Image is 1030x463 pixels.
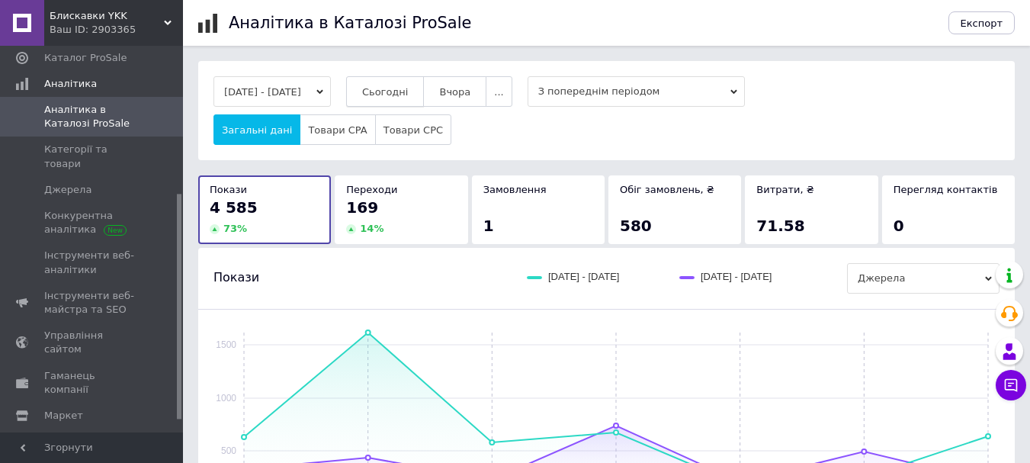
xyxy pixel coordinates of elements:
[223,223,247,234] span: 73 %
[948,11,1016,34] button: Експорт
[961,18,1003,29] span: Експорт
[308,124,367,136] span: Товари CPA
[346,184,397,195] span: Переходи
[210,198,258,217] span: 4 585
[213,269,259,286] span: Покази
[528,76,745,107] span: З попереднім періодом
[50,9,164,23] span: Блискавки YKK
[483,184,547,195] span: Замовлення
[346,198,378,217] span: 169
[300,114,375,145] button: Товари CPA
[216,393,236,404] text: 1000
[483,217,494,235] span: 1
[894,184,998,195] span: Перегляд контактів
[44,329,141,356] span: Управління сайтом
[756,184,814,195] span: Витрати, ₴
[44,51,127,65] span: Каталог ProSale
[213,114,300,145] button: Загальні дані
[44,409,83,423] span: Маркет
[44,183,91,197] span: Джерела
[50,23,183,37] div: Ваш ID: 2903365
[221,445,236,456] text: 500
[383,124,443,136] span: Товари CPC
[620,217,652,235] span: 580
[210,184,247,195] span: Покази
[620,184,714,195] span: Обіг замовлень, ₴
[229,14,471,32] h1: Аналітика в Каталозі ProSale
[375,114,451,145] button: Товари CPC
[346,76,425,107] button: Сьогодні
[216,339,236,350] text: 1500
[847,263,1000,294] span: Джерела
[494,86,503,98] span: ...
[44,289,141,317] span: Інструменти веб-майстра та SEO
[44,143,141,170] span: Категорії та товари
[44,369,141,397] span: Гаманець компанії
[222,124,292,136] span: Загальні дані
[362,86,409,98] span: Сьогодні
[486,76,512,107] button: ...
[439,86,470,98] span: Вчора
[213,76,331,107] button: [DATE] - [DATE]
[360,223,383,234] span: 14 %
[996,370,1026,400] button: Чат з покупцем
[756,217,804,235] span: 71.58
[423,76,486,107] button: Вчора
[894,217,904,235] span: 0
[44,249,141,276] span: Інструменти веб-аналітики
[44,77,97,91] span: Аналітика
[44,209,141,236] span: Конкурентна аналітика
[44,103,141,130] span: Аналітика в Каталозі ProSale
